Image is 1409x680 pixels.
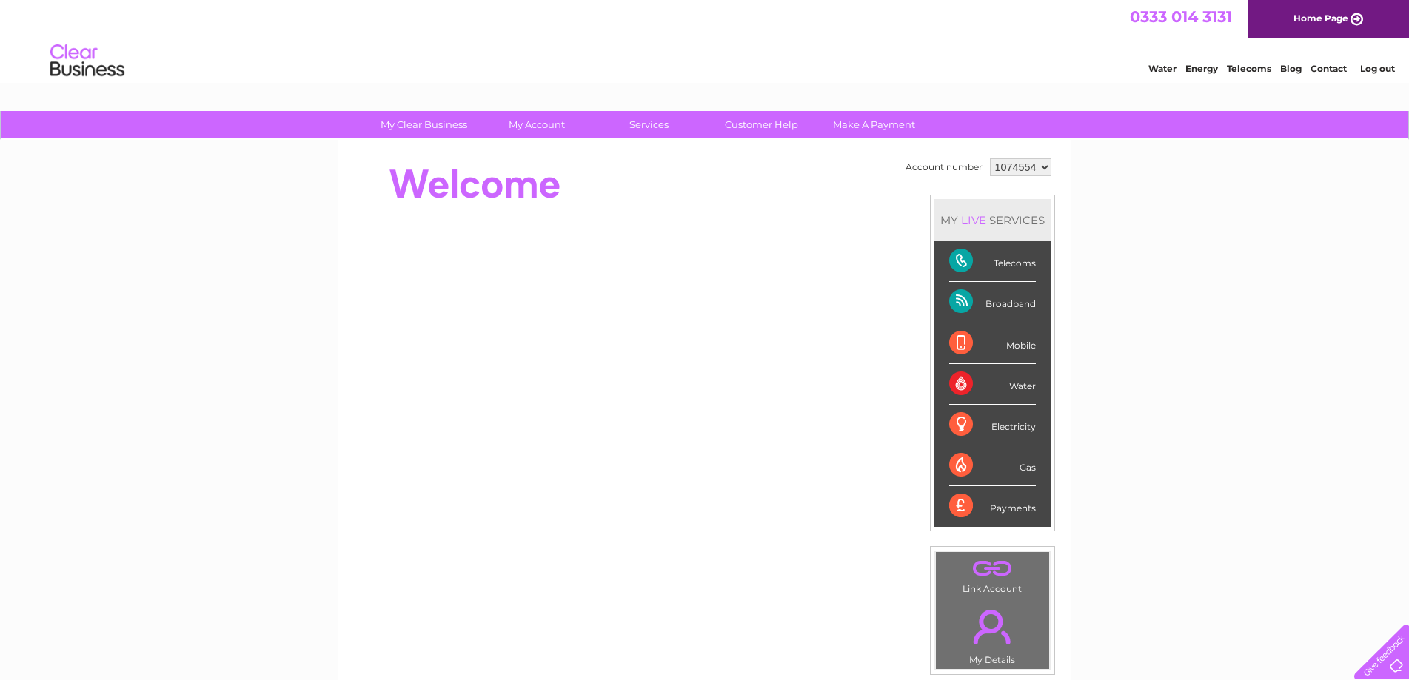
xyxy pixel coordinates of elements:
[1130,7,1232,26] a: 0333 014 3131
[949,282,1036,323] div: Broadband
[355,8,1055,72] div: Clear Business is a trading name of Verastar Limited (registered in [GEOGRAPHIC_DATA] No. 3667643...
[949,241,1036,282] div: Telecoms
[940,556,1045,582] a: .
[949,445,1036,486] div: Gas
[588,111,710,138] a: Services
[475,111,598,138] a: My Account
[949,405,1036,445] div: Electricity
[1148,63,1177,74] a: Water
[958,213,989,227] div: LIVE
[363,111,485,138] a: My Clear Business
[935,551,1050,598] td: Link Account
[1280,63,1302,74] a: Blog
[935,597,1050,670] td: My Details
[949,486,1036,526] div: Payments
[1185,63,1218,74] a: Energy
[700,111,823,138] a: Customer Help
[949,364,1036,405] div: Water
[1360,63,1395,74] a: Log out
[1311,63,1347,74] a: Contact
[934,199,1051,241] div: MY SERVICES
[1227,63,1271,74] a: Telecoms
[940,601,1045,653] a: .
[813,111,935,138] a: Make A Payment
[902,155,986,180] td: Account number
[50,38,125,84] img: logo.png
[949,323,1036,364] div: Mobile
